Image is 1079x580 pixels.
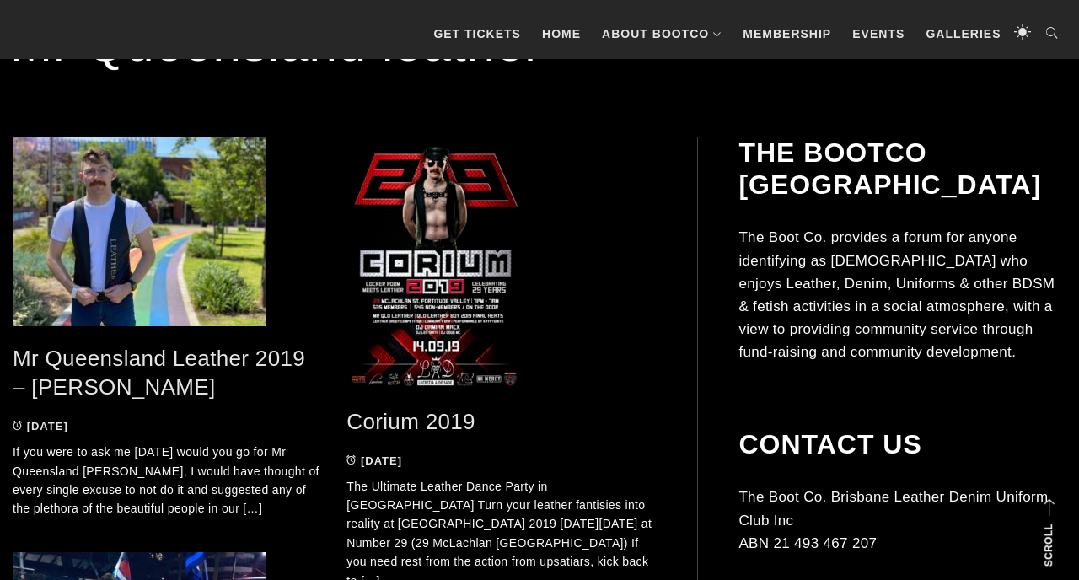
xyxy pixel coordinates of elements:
[346,409,475,434] a: Corium 2019
[917,8,1009,59] a: Galleries
[738,226,1066,363] p: The Boot Co. provides a forum for anyone identifying as [DEMOGRAPHIC_DATA] who enjoys Leather, De...
[27,420,68,432] time: [DATE]
[13,420,68,432] a: [DATE]
[534,8,589,59] a: Home
[593,8,730,59] a: About BootCo
[425,8,529,59] a: GET TICKETS
[13,346,305,400] a: Mr Queensland Leather 2019 – [PERSON_NAME]
[1043,524,1055,567] strong: Scroll
[346,454,402,467] a: [DATE]
[738,486,1066,555] p: The Boot Co. Brisbane Leather Denim Uniform Club Inc ABN 21 493 467 207
[738,137,1066,201] h2: The BootCo [GEOGRAPHIC_DATA]
[361,454,402,467] time: [DATE]
[13,443,321,518] p: If you were to ask me [DATE] would you go for Mr Queensland [PERSON_NAME], I would have thought o...
[738,428,1066,460] h2: Contact Us
[734,8,840,59] a: Membership
[844,8,913,59] a: Events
